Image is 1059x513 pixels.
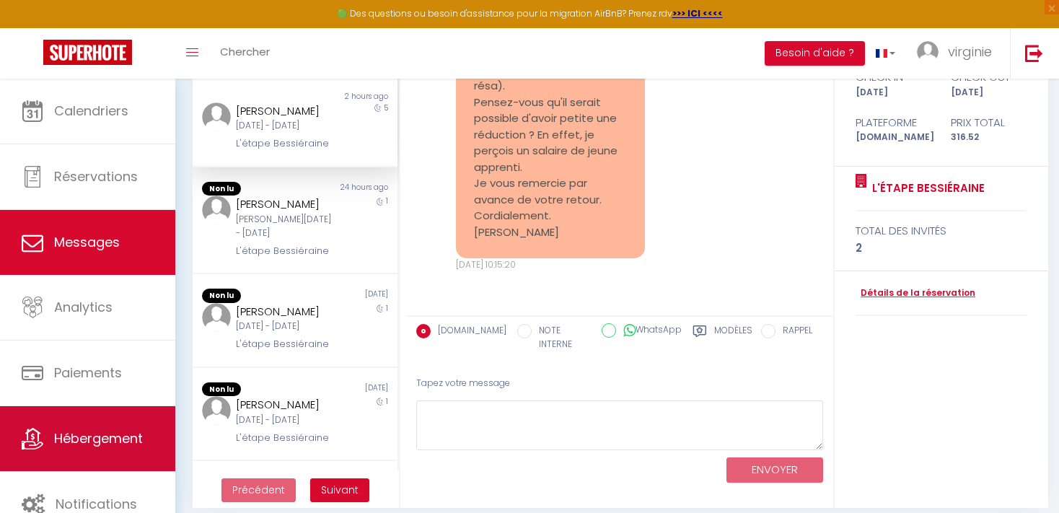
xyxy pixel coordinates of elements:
div: [PERSON_NAME] [236,303,336,320]
div: [PERSON_NAME][DATE] - [DATE] [236,213,336,240]
img: ... [917,41,939,63]
label: NOTE INTERNE [532,324,591,351]
span: Non lu [202,382,241,397]
div: [DATE] [295,382,397,397]
label: [DOMAIN_NAME] [431,324,506,340]
div: Tapez votre message [416,366,824,401]
a: >>> ICI <<<< [672,7,723,19]
span: Paiements [54,364,122,382]
div: L'étape Bessiéraine [236,431,336,445]
div: L'étape Bessiéraine [236,244,336,258]
a: L'étape Bessiéraine [867,180,985,197]
div: [DATE] [295,289,397,303]
button: Besoin d'aide ? [765,41,865,66]
button: ENVOYER [726,457,823,483]
a: Chercher [209,28,281,79]
span: Non lu [202,289,241,303]
span: Chercher [220,44,270,59]
div: 24 hours ago [295,182,397,196]
span: 1 [386,303,388,314]
div: [PERSON_NAME] [236,396,336,413]
label: RAPPEL [775,324,812,340]
label: WhatsApp [616,323,682,339]
a: ... virginie [906,28,1010,79]
div: [DATE] [846,86,941,100]
div: [PERSON_NAME] [236,102,336,120]
button: Previous [221,478,296,503]
span: Analytics [54,298,113,316]
a: Détails de la réservation [856,286,975,300]
span: 1 [386,396,388,407]
span: Réservations [54,167,138,185]
span: Suivant [321,483,359,497]
div: 2 hours ago [295,91,397,102]
span: 5 [384,102,388,113]
span: Non lu [202,182,241,196]
div: [PERSON_NAME] [236,196,336,213]
img: logout [1025,44,1043,62]
span: Messages [54,233,120,251]
span: Calendriers [54,102,128,120]
span: Précédent [232,483,285,497]
div: Prix total [941,114,1037,131]
div: L'étape Bessiéraine [236,136,336,151]
div: total des invités [856,222,1027,240]
button: Next [310,478,369,503]
img: Super Booking [43,40,132,65]
div: Plateforme [846,114,941,131]
span: virginie [948,43,992,61]
div: [DATE] - [DATE] [236,413,336,427]
span: 1 [386,196,388,206]
label: Modèles [714,324,752,354]
div: 2 [856,240,1027,257]
span: Hébergement [54,429,143,447]
div: [DATE] [941,86,1037,100]
div: [DOMAIN_NAME] [846,131,941,144]
span: Notifications [56,495,137,513]
img: ... [202,396,231,425]
div: [DATE] - [DATE] [236,320,336,333]
div: L'étape Bessiéraine [236,337,336,351]
img: ... [202,303,231,332]
img: ... [202,102,231,131]
div: [DATE] - [DATE] [236,119,336,133]
div: 316.52 [941,131,1037,144]
img: ... [202,196,231,224]
div: [DATE] 10:15:20 [456,258,645,272]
